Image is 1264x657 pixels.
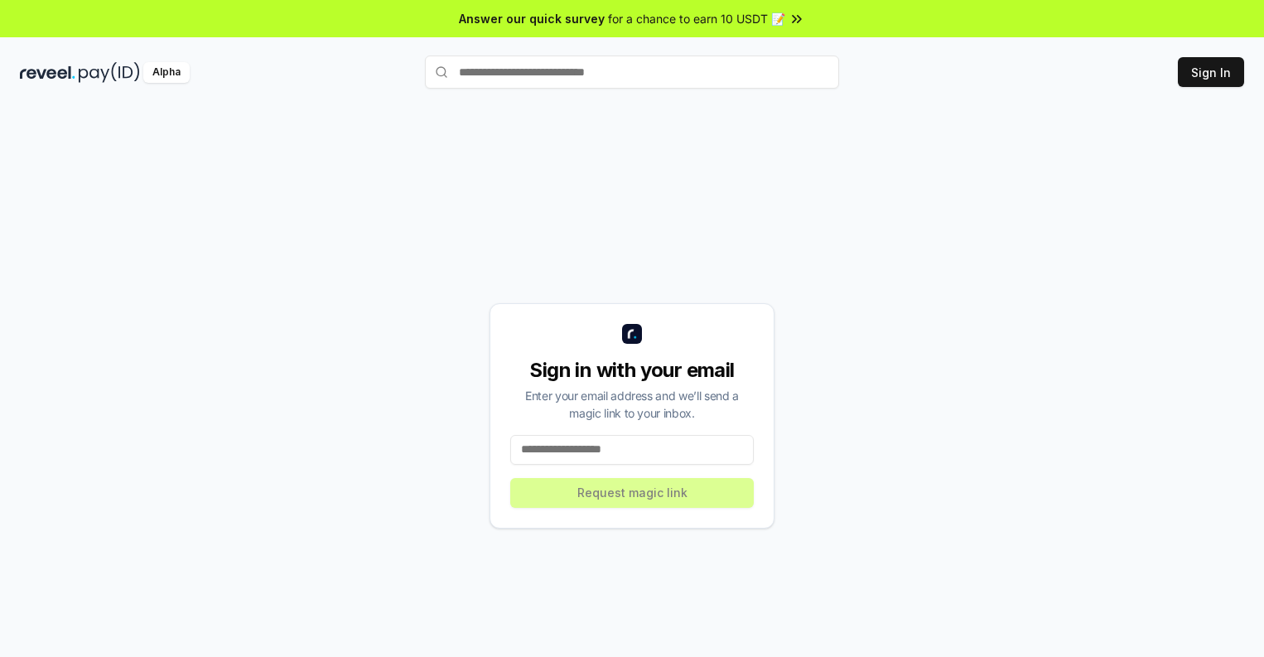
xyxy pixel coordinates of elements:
[608,10,785,27] span: for a chance to earn 10 USDT 📝
[510,357,754,384] div: Sign in with your email
[510,387,754,422] div: Enter your email address and we’ll send a magic link to your inbox.
[1178,57,1244,87] button: Sign In
[143,62,190,83] div: Alpha
[79,62,140,83] img: pay_id
[20,62,75,83] img: reveel_dark
[459,10,605,27] span: Answer our quick survey
[622,324,642,344] img: logo_small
